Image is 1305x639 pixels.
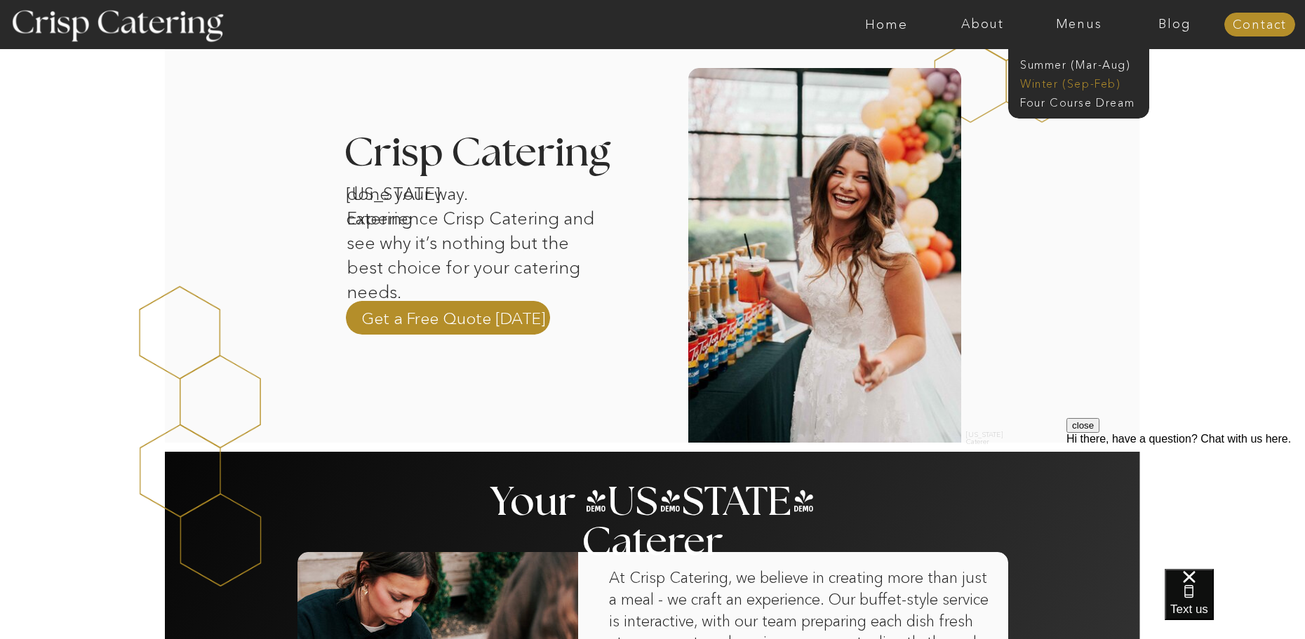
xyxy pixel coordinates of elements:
[1031,18,1127,32] a: Menus
[1165,569,1305,639] iframe: podium webchat widget bubble
[487,483,818,510] h2: Your [US_STATE] Caterer
[361,307,546,328] a: Get a Free Quote [DATE]
[347,182,603,271] p: done your way. Experience Crisp Catering and see why it’s nothing but the best choice for your ca...
[838,18,935,32] a: Home
[1224,18,1295,32] a: Contact
[935,18,1031,32] a: About
[344,133,646,175] h3: Crisp Catering
[1020,95,1146,108] a: Four Course Dream
[1066,418,1305,586] iframe: podium webchat widget prompt
[1020,57,1146,70] a: Summer (Mar-Aug)
[346,182,492,200] h1: [US_STATE] catering
[1020,76,1135,89] a: Winter (Sep-Feb)
[966,431,1010,439] h2: [US_STATE] Caterer
[1127,18,1223,32] a: Blog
